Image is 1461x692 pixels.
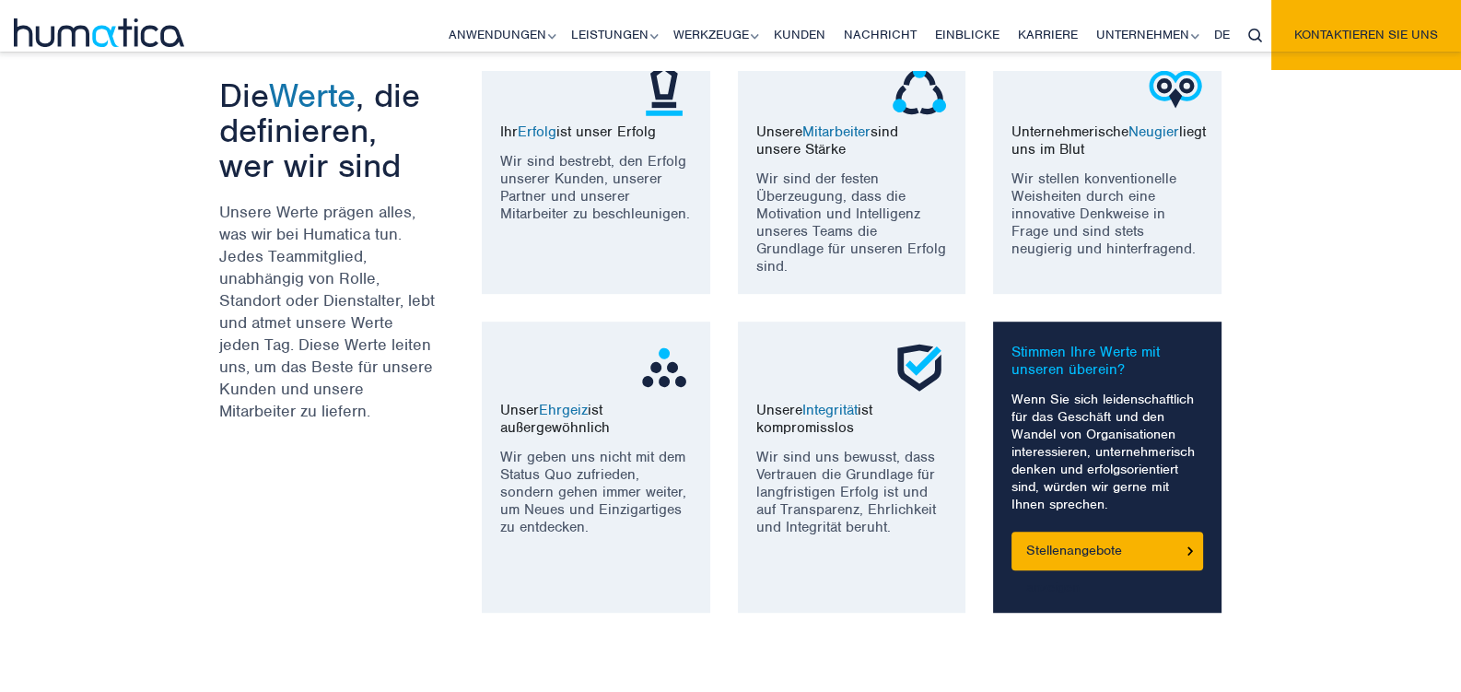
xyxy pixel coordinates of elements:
[1128,123,1179,141] font: Neugier
[219,202,435,421] font: Unsere Werte prägen alles, was wir bei Humatica tun. Jedes Teammitglied, unabhängig von Rolle, St...
[518,123,556,141] font: Erfolg
[219,74,420,186] font: , die definieren, wer wir sind
[802,401,858,419] font: Integrität
[1011,123,1128,141] font: Unternehmerische
[756,123,898,158] font: sind unsere Stärke
[1011,123,1206,158] font: liegt uns im Blut
[1187,546,1193,555] img: Taste
[219,74,269,116] font: Die
[892,62,947,117] img: ico
[1011,391,1195,512] font: Wenn Sie sich leidenschaftlich für das Geschäft und den Wandel von Organisationen interessieren, ...
[1011,343,1160,379] font: Stimmen Ihre Werte mit unseren überein?
[756,170,946,276] font: Wir sind der festen Überzeugung, dass die Motivation und Intelligenz unseres Teams die Grundlage ...
[756,123,802,141] font: Unsere
[1026,542,1122,595] font: Stellenangebote anzeigen
[1011,170,1196,258] font: Wir stellen konventionelle Weisheiten durch eine innovative Denkweise in Frage und sind stets neu...
[637,340,692,395] img: ico
[556,123,656,141] font: ist unser Erfolg
[756,448,936,536] font: Wir sind uns bewusst, dass Vertrauen die Grundlage für langfristigen Erfolg ist und auf Transpare...
[1148,62,1203,117] img: ico
[500,152,690,223] font: Wir sind bestrebt, den Erfolg unserer Kunden, unserer Partner und unserer Mitarbeiter zu beschleu...
[539,401,588,419] font: Ehrgeiz
[269,74,356,116] font: Werte
[1011,532,1203,570] a: Stellenangebote anzeigen
[500,123,518,141] font: Ihr
[637,62,692,117] img: ico
[500,401,539,419] font: Unser
[802,123,871,141] font: Mitarbeiter
[756,401,872,437] font: ist kompromisslos
[500,401,610,437] font: ist außergewöhnlich
[500,448,686,536] font: Wir geben uns nicht mit dem Status Quo zufrieden, sondern gehen immer weiter, um Neues und Einzig...
[892,340,947,395] img: ico
[756,401,802,419] font: Unsere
